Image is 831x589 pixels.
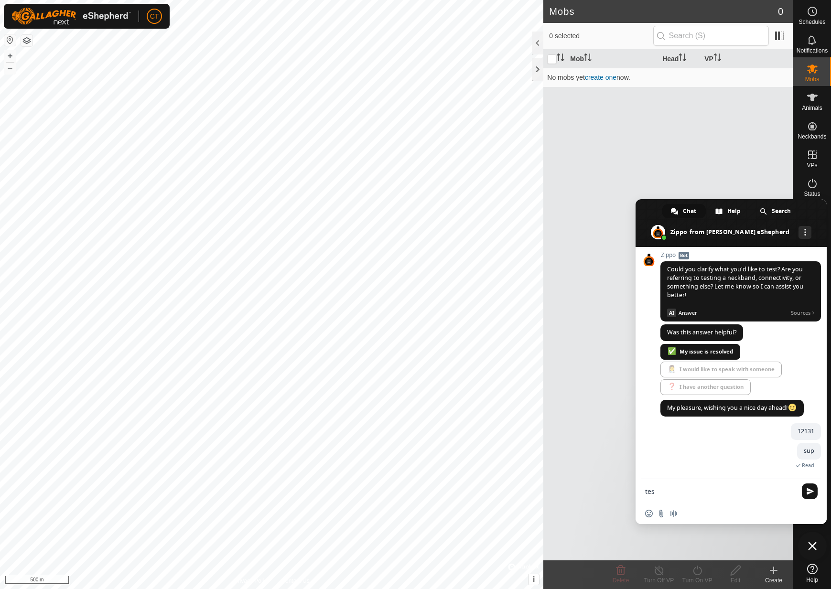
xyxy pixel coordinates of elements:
[11,8,131,25] img: Gallagher Logo
[660,252,821,258] span: Zippo
[667,309,676,317] span: AI
[806,577,818,583] span: Help
[667,265,803,299] span: Could you clarify what you'd like to test? Are you referring to testing a neckband, connectivity,...
[549,31,653,41] span: 0 selected
[716,576,755,585] div: Edit
[791,309,815,317] span: Sources
[793,560,831,587] a: Help
[678,576,716,585] div: Turn On VP
[21,35,32,46] button: Map Layers
[557,55,564,63] p-sorticon: Activate to sort
[4,50,16,62] button: +
[645,479,798,503] textarea: Compose your message...
[679,309,787,317] span: Answer
[4,34,16,46] button: Reset Map
[549,6,778,17] h2: Mobs
[658,510,665,517] span: Send a file
[234,577,270,585] a: Privacy Policy
[683,204,696,218] span: Chat
[707,204,750,218] a: Help
[4,63,16,74] button: –
[533,575,535,583] span: i
[670,510,678,517] span: Audio message
[543,68,793,87] td: No mobs yet now.
[751,204,800,218] a: Search
[584,55,592,63] p-sorticon: Activate to sort
[802,462,814,469] span: Read
[727,204,741,218] span: Help
[613,577,629,584] span: Delete
[802,483,818,499] span: Send
[667,404,797,412] span: My pleasure, wishing you a nice day ahead!
[772,204,791,218] span: Search
[640,576,678,585] div: Turn Off VP
[778,4,783,19] span: 0
[150,11,159,21] span: CT
[566,50,658,68] th: Mob
[529,574,539,585] button: i
[798,427,814,435] span: 12131
[585,74,616,81] a: create one
[662,204,706,218] a: Chat
[667,328,736,336] span: Was this answer helpful?
[645,510,653,517] span: Insert an emoji
[804,447,814,455] span: sup
[804,191,820,197] span: Status
[281,577,309,585] a: Contact Us
[679,252,689,259] span: Bot
[755,576,793,585] div: Create
[798,532,827,560] a: Close chat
